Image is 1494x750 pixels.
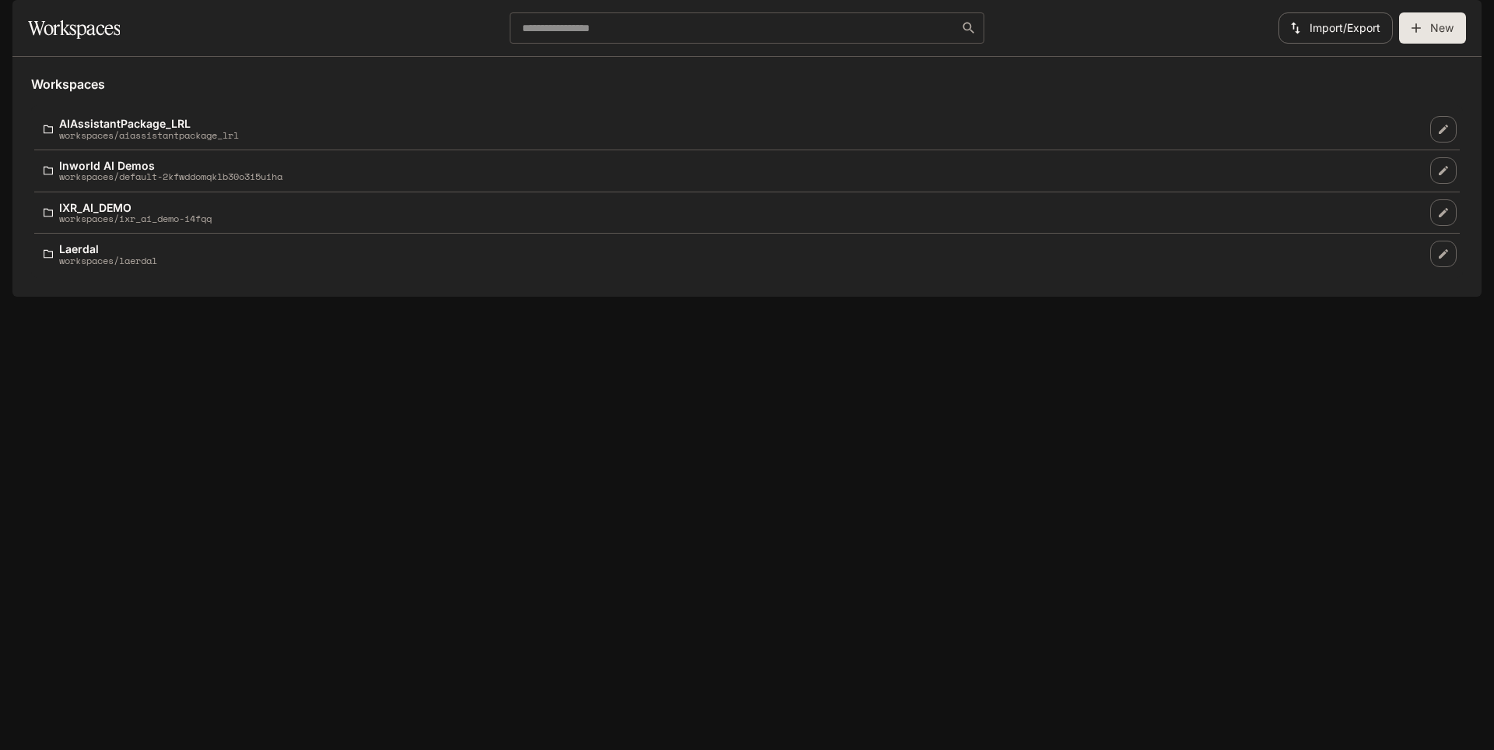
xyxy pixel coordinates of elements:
p: workspaces/laerdal [59,255,157,266]
p: IXR_AI_DEMO [59,202,212,213]
a: Edit workspace [1430,157,1457,184]
h1: Workspaces [28,12,120,44]
a: Inworld AI Demosworkspaces/default-2kfwddomqklb30o3i5uiha [37,153,1427,188]
p: AIAssistantPackage_LRL [59,118,239,129]
p: workspaces/ixr_ai_demo-i4fqq [59,213,212,224]
p: Laerdal [59,243,157,255]
a: AIAssistantPackage_LRLworkspaces/aiassistantpackage_lrl [37,111,1427,146]
p: workspaces/aiassistantpackage_lrl [59,130,239,140]
a: Edit workspace [1430,116,1457,143]
p: Inworld AI Demos [59,160,282,171]
button: Create workspace [1399,12,1466,44]
a: Edit workspace [1430,199,1457,226]
button: Import/Export [1278,12,1393,44]
a: IXR_AI_DEMOworkspaces/ixr_ai_demo-i4fqq [37,195,1427,231]
a: Laerdalworkspaces/laerdal [37,237,1427,272]
p: workspaces/default-2kfwddomqklb30o3i5uiha [59,171,282,181]
h5: Workspaces [31,76,1463,93]
a: Edit workspace [1430,241,1457,267]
